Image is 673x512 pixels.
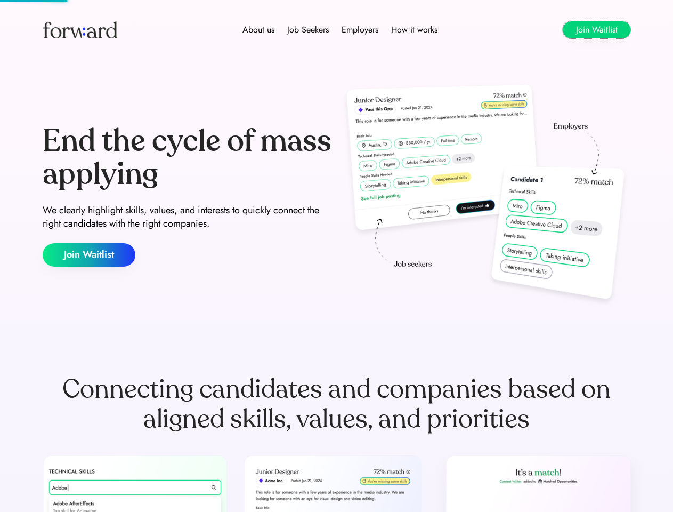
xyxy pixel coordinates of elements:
button: Join Waitlist [43,243,135,267]
img: Forward logo [43,21,117,38]
div: Job Seekers [287,23,329,36]
div: How it works [391,23,437,36]
div: Connecting candidates and companies based on aligned skills, values, and priorities [43,374,631,434]
img: hero-image.png [341,81,631,310]
div: We clearly highlight skills, values, and interests to quickly connect the right candidates with t... [43,204,333,230]
div: About us [242,23,274,36]
div: Employers [342,23,378,36]
button: Join Waitlist [563,21,631,38]
div: End the cycle of mass applying [43,125,333,190]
